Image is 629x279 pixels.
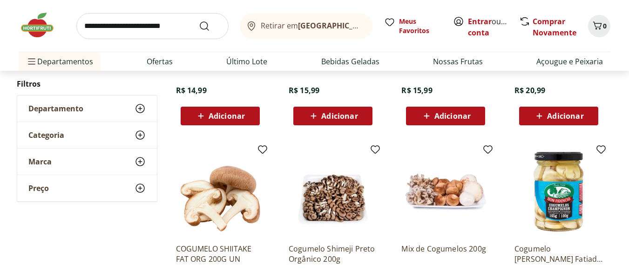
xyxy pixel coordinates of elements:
[289,85,319,95] span: R$ 15,99
[399,17,442,35] span: Meus Favoritos
[298,20,455,31] b: [GEOGRAPHIC_DATA]/[GEOGRAPHIC_DATA]
[401,85,432,95] span: R$ 15,99
[434,112,471,120] span: Adicionar
[401,148,490,236] img: Mix de Cogumelos 200g
[17,175,157,201] button: Preço
[519,107,598,125] button: Adicionar
[17,95,157,122] button: Departamento
[533,16,576,38] a: Comprar Novamente
[209,112,245,120] span: Adicionar
[321,56,379,67] a: Bebidas Geladas
[28,104,83,113] span: Departamento
[26,50,37,73] button: Menu
[28,157,52,166] span: Marca
[514,85,545,95] span: R$ 20,99
[19,11,65,39] img: Hortifruti
[176,244,264,264] a: COGUMELO SHIITAKE FAT ORG 200G UN
[226,56,267,67] a: Último Lote
[26,50,93,73] span: Departamentos
[17,122,157,148] button: Categoria
[468,16,509,38] span: ou
[261,21,364,30] span: Retirar em
[433,56,483,67] a: Nossas Frutas
[17,75,157,93] h2: Filtros
[406,107,485,125] button: Adicionar
[181,107,260,125] button: Adicionar
[240,13,373,39] button: Retirar em[GEOGRAPHIC_DATA]/[GEOGRAPHIC_DATA]
[468,16,519,38] a: Criar conta
[603,21,607,30] span: 0
[28,130,64,140] span: Categoria
[17,149,157,175] button: Marca
[514,244,603,264] a: Cogumelo [PERSON_NAME] Fatiado 100G
[468,16,492,27] a: Entrar
[321,112,358,120] span: Adicionar
[176,148,264,236] img: COGUMELO SHIITAKE FAT ORG 200G UN
[199,20,221,32] button: Submit Search
[147,56,173,67] a: Ofertas
[514,148,603,236] img: Cogumelo Don Fidencio Fatiado 100G
[384,17,442,35] a: Meus Favoritos
[547,112,583,120] span: Adicionar
[588,15,610,37] button: Carrinho
[289,148,377,236] img: Cogumelo Shimeji Preto Orgânico 200g
[293,107,372,125] button: Adicionar
[76,13,229,39] input: search
[401,244,490,264] a: Mix de Cogumelos 200g
[536,56,603,67] a: Açougue e Peixaria
[176,85,207,95] span: R$ 14,99
[289,244,377,264] a: Cogumelo Shimeji Preto Orgânico 200g
[28,184,49,193] span: Preço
